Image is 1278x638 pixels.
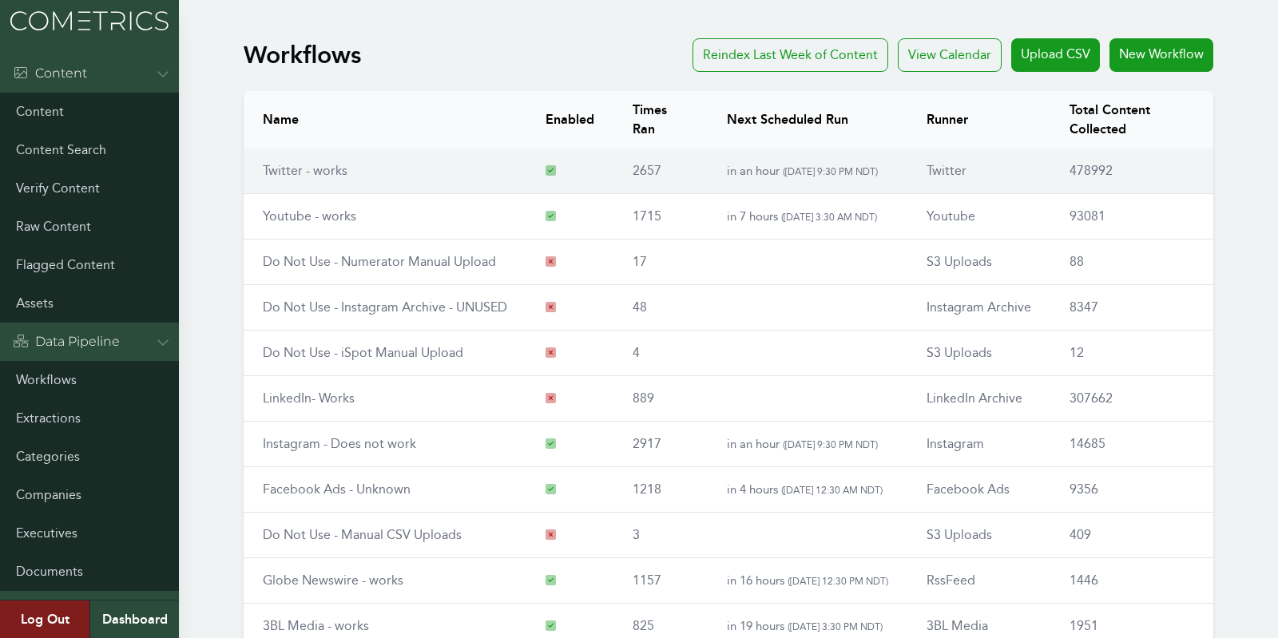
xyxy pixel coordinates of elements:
[708,91,907,149] th: Next Scheduled Run
[263,254,496,269] a: Do Not Use - Numerator Manual Upload
[727,571,888,590] p: in 16 hours
[783,165,878,177] span: ( [DATE] 9:30 PM NDT )
[526,91,613,149] th: Enabled
[613,376,707,422] td: 889
[788,620,883,632] span: ( [DATE] 3:30 PM NDT )
[907,558,1050,604] td: RssFeed
[1050,149,1213,194] td: 478992
[263,436,416,451] a: Instagram - Does not work
[907,376,1050,422] td: LinkedIn Archive
[1050,240,1213,285] td: 88
[244,41,361,69] h1: Workflows
[89,600,179,638] a: Dashboard
[1050,513,1213,558] td: 409
[1109,38,1213,72] a: New Workflow
[727,434,888,454] p: in an hour
[907,467,1050,513] td: Facebook Ads
[1050,331,1213,376] td: 12
[1011,38,1100,72] a: Upload CSV
[781,211,877,223] span: ( [DATE] 3:30 AM NDT )
[1050,376,1213,422] td: 307662
[907,194,1050,240] td: Youtube
[781,484,883,496] span: ( [DATE] 12:30 AM NDT )
[727,207,888,226] p: in 7 hours
[263,618,369,633] a: 3BL Media - works
[907,422,1050,467] td: Instagram
[613,149,707,194] td: 2657
[907,285,1050,331] td: Instagram Archive
[263,163,347,178] a: Twitter - works
[263,390,355,406] a: LinkedIn- Works
[1050,558,1213,604] td: 1446
[244,91,526,149] th: Name
[613,194,707,240] td: 1715
[898,38,1002,72] div: View Calendar
[613,513,707,558] td: 3
[613,91,707,149] th: Times Ran
[613,285,707,331] td: 48
[907,149,1050,194] td: Twitter
[13,332,120,351] div: Data Pipeline
[613,467,707,513] td: 1218
[263,481,411,497] a: Facebook Ads - Unknown
[613,422,707,467] td: 2917
[907,331,1050,376] td: S3 Uploads
[613,240,707,285] td: 17
[1050,194,1213,240] td: 93081
[1050,285,1213,331] td: 8347
[263,527,462,542] a: Do Not Use - Manual CSV Uploads
[263,299,507,315] a: Do Not Use - Instagram Archive - UNUSED
[263,345,463,360] a: Do Not Use - iSpot Manual Upload
[263,573,403,588] a: Globe Newswire - works
[1050,91,1213,149] th: Total Content Collected
[1050,467,1213,513] td: 9356
[788,575,888,587] span: ( [DATE] 12:30 PM NDT )
[727,161,888,180] p: in an hour
[613,558,707,604] td: 1157
[907,240,1050,285] td: S3 Uploads
[907,91,1050,149] th: Runner
[693,38,888,72] a: Reindex Last Week of Content
[1050,422,1213,467] td: 14685
[907,513,1050,558] td: S3 Uploads
[263,208,356,224] a: Youtube - works
[783,438,878,450] span: ( [DATE] 9:30 PM NDT )
[613,331,707,376] td: 4
[13,64,87,83] div: Content
[727,480,888,499] p: in 4 hours
[727,616,888,636] p: in 19 hours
